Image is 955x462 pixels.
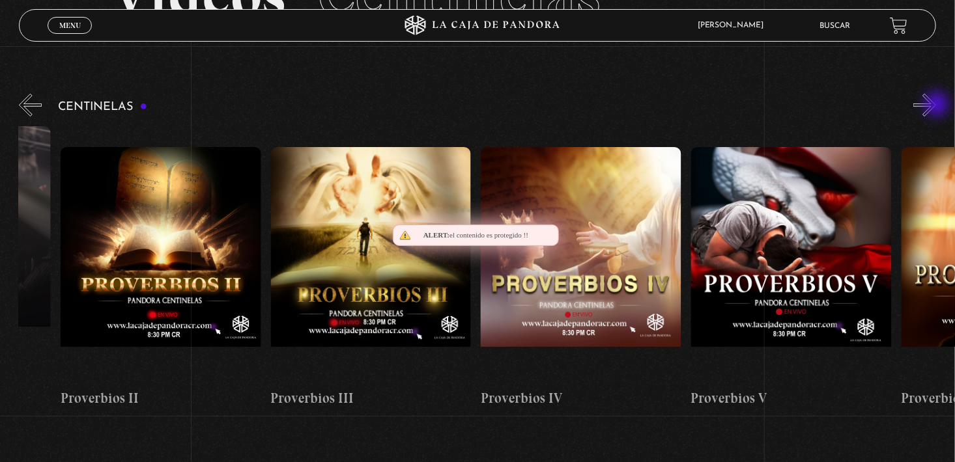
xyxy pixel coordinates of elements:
span: Alert: [423,231,449,239]
span: Menu [59,21,81,29]
span: [PERSON_NAME] [691,21,777,29]
span: Cerrar [55,33,85,42]
h4: Proverbios II [61,388,261,409]
button: Previous [19,94,42,116]
a: Proverbios II [61,126,261,429]
a: Proverbios III [271,126,472,429]
h3: Centinelas [58,101,147,113]
a: Proverbios V [691,126,892,429]
h4: Proverbios III [271,388,472,409]
button: Next [913,94,936,116]
h4: Proverbios V [691,388,892,409]
a: Buscar [820,22,851,30]
a: View your shopping cart [890,17,907,34]
div: el contenido es protegido !! [393,224,559,246]
h4: Proverbios IV [481,388,681,409]
a: Proverbios IV [481,126,681,429]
